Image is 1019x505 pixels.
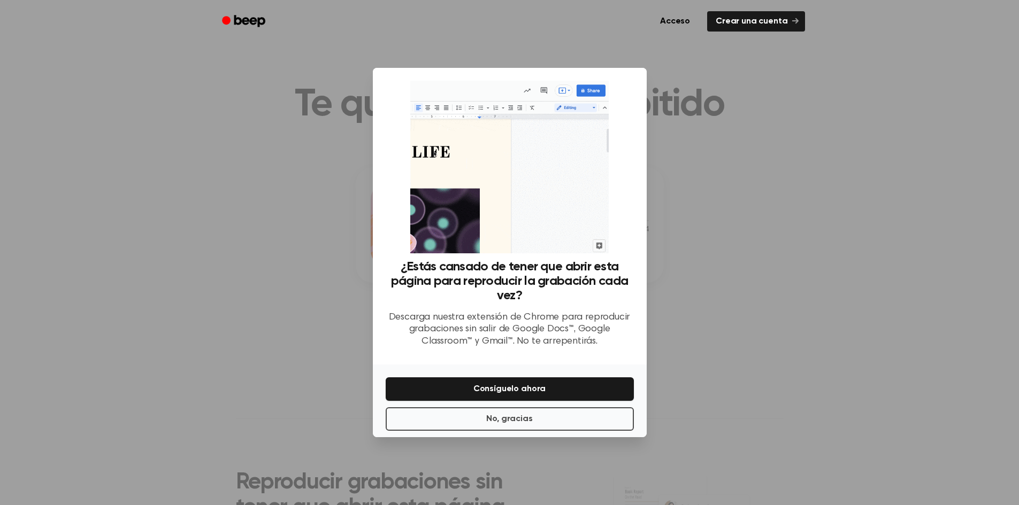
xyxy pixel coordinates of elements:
button: No, gracias [386,407,634,431]
a: Bip [214,11,275,32]
font: No, gracias [486,415,532,423]
button: Consíguelo ahora [386,377,634,401]
a: Crear una cuenta [707,11,805,32]
font: Descarga nuestra extensión de Chrome para reproducir grabaciones sin salir de Google Docs™, Googl... [389,313,631,346]
font: Crear una cuenta [716,17,787,26]
font: Acceso [660,17,690,26]
font: Consíguelo ahora [473,385,546,393]
img: Extensión de pitido en acción [410,81,609,253]
font: ¿Estás cansado de tener que abrir esta página para reproducir la grabación cada vez? [391,260,628,302]
a: Acceso [649,9,701,34]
